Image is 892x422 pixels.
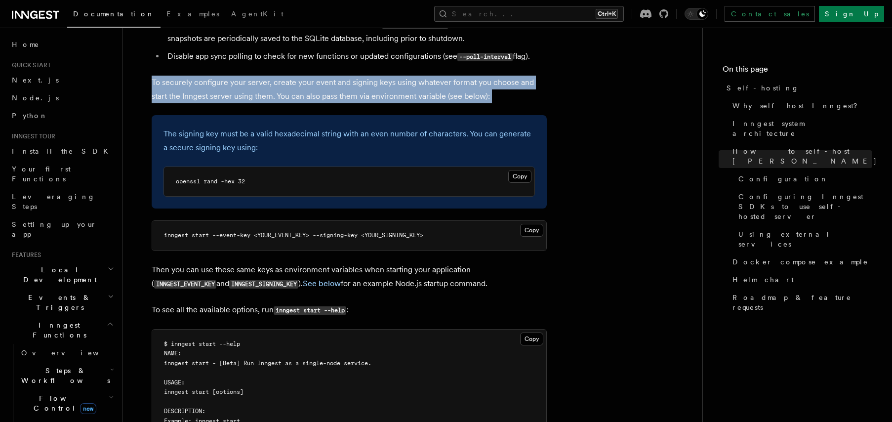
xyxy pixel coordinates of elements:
[734,170,872,188] a: Configuration
[8,61,51,69] span: Quick start
[12,220,97,238] span: Setting up your app
[729,289,872,316] a: Roadmap & feature requests
[729,271,872,289] a: Helm chart
[164,408,205,415] span: DESCRIPTION:
[382,21,448,29] code: ./.inngest/main.db
[166,10,219,18] span: Examples
[8,215,116,243] a: Setting up your app
[8,142,116,160] a: Install the SDK
[8,160,116,188] a: Your first Functions
[732,119,872,138] span: Inngest system architecture
[67,3,161,28] a: Documentation
[163,127,535,155] p: The signing key must be a valid hexadecimal string with an even number of characters. You can gen...
[457,53,513,61] code: --poll-interval
[685,8,708,20] button: Toggle dark mode
[520,333,543,345] button: Copy
[8,89,116,107] a: Node.js
[729,253,872,271] a: Docker compose example
[164,340,240,347] span: $ inngest start --help
[732,101,864,111] span: Why self-host Inngest?
[231,10,284,18] span: AgentKit
[229,280,298,289] code: INNGEST_SIGNING_KEY
[12,193,95,211] span: Leveraging Steps
[164,350,181,357] span: NAME:
[164,232,423,239] span: inngest start --event-key <YOUR_EVENT_KEY> --signing-key <YOUR_SIGNING_KEY>
[176,178,245,185] span: openssl rand -hex 32
[8,71,116,89] a: Next.js
[303,279,341,288] a: See below
[8,289,116,316] button: Events & Triggers
[8,261,116,289] button: Local Development
[729,97,872,115] a: Why self-host Inngest?
[164,379,185,386] span: USAGE:
[732,293,872,312] span: Roadmap & feature requests
[80,403,96,414] span: new
[21,349,123,357] span: Overview
[819,6,884,22] a: Sign Up
[152,76,547,103] p: To securely configure your server, create your event and signing keys using whatever format you c...
[164,17,547,45] li: Use SQLite for persistence. The default database is located at . Queue and state store snapshots ...
[17,344,116,362] a: Overview
[738,174,828,184] span: Configuration
[152,303,547,317] p: To see all the available options, run :
[12,112,48,120] span: Python
[596,9,618,19] kbd: Ctrl+K
[8,188,116,215] a: Leveraging Steps
[152,263,547,291] p: Then you can use these same keys as environment variables when starting your application ( and )....
[723,79,872,97] a: Self-hosting
[12,147,114,155] span: Install the SDK
[12,165,71,183] span: Your first Functions
[12,40,40,49] span: Home
[154,280,216,289] code: INNGEST_EVENT_KEY
[729,142,872,170] a: How to self-host [PERSON_NAME]
[434,6,624,22] button: Search...Ctrl+K
[164,360,371,367] span: inngest start - [Beta] Run Inngest as a single-node service.
[732,146,877,166] span: How to self-host [PERSON_NAME]
[508,170,531,183] button: Copy
[17,393,109,413] span: Flow Control
[164,49,547,64] li: Disable app sync polling to check for new functions or updated configurations (see flag).
[8,132,55,140] span: Inngest tour
[738,229,872,249] span: Using external services
[727,83,799,93] span: Self-hosting
[8,265,108,285] span: Local Development
[17,362,116,389] button: Steps & Workflows
[17,389,116,417] button: Flow Controlnew
[734,225,872,253] a: Using external services
[734,188,872,225] a: Configuring Inngest SDKs to use self-hosted server
[8,320,107,340] span: Inngest Functions
[12,76,59,84] span: Next.js
[73,10,155,18] span: Documentation
[520,224,543,237] button: Copy
[8,36,116,53] a: Home
[12,94,59,102] span: Node.js
[725,6,815,22] a: Contact sales
[8,251,41,259] span: Features
[723,63,872,79] h4: On this page
[732,257,868,267] span: Docker compose example
[274,306,346,315] code: inngest start --help
[164,388,243,395] span: inngest start [options]
[17,366,110,385] span: Steps & Workflows
[225,3,289,27] a: AgentKit
[738,192,872,221] span: Configuring Inngest SDKs to use self-hosted server
[8,107,116,125] a: Python
[8,316,116,344] button: Inngest Functions
[729,115,872,142] a: Inngest system architecture
[8,293,108,312] span: Events & Triggers
[161,3,225,27] a: Examples
[732,275,794,285] span: Helm chart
